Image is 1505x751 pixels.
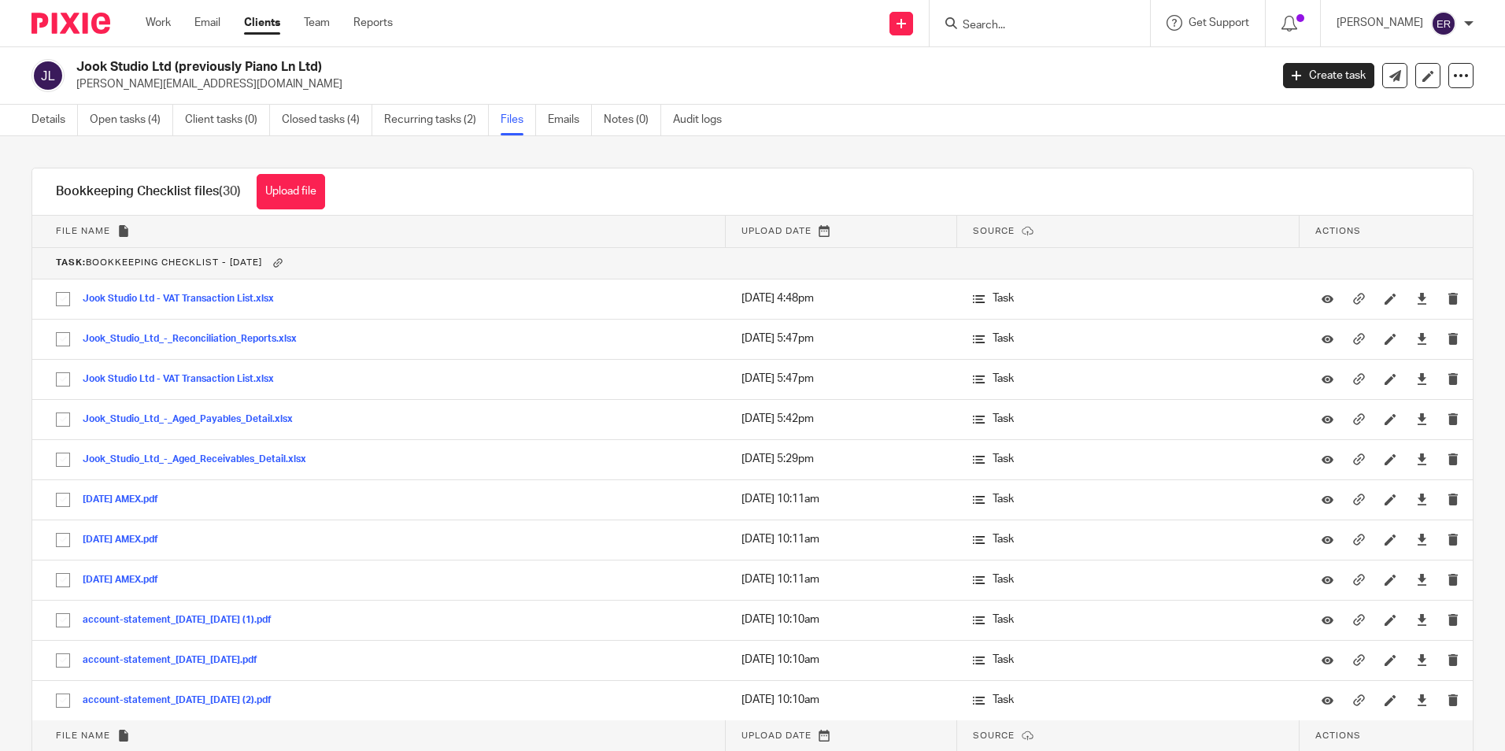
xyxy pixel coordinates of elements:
[1337,15,1423,31] p: [PERSON_NAME]
[48,605,78,635] input: Select
[1416,531,1428,547] a: Download
[741,227,812,235] span: Upload date
[31,13,110,34] img: Pixie
[48,445,78,475] input: Select
[961,19,1103,33] input: Search
[146,15,171,31] a: Work
[353,15,393,31] a: Reports
[56,183,241,200] h1: Bookkeeping Checklist files
[83,615,283,626] button: account-statement_[DATE]_[DATE] (1).pdf
[76,76,1259,92] p: [PERSON_NAME][EMAIL_ADDRESS][DOMAIN_NAME]
[48,686,78,716] input: Select
[56,259,262,268] span: Bookkeeping Checklist - [DATE]
[1416,491,1428,507] a: Download
[1431,11,1456,36] img: svg%3E
[90,105,173,135] a: Open tasks (4)
[1189,17,1249,28] span: Get Support
[973,692,1284,708] p: Task
[1416,371,1428,387] a: Download
[1416,692,1428,708] a: Download
[973,531,1284,547] p: Task
[83,334,309,345] button: Jook_Studio_Ltd_-_Reconciliation_Reports.xlsx
[1416,612,1428,627] a: Download
[741,491,942,507] p: [DATE] 10:11am
[973,371,1284,387] p: Task
[282,105,372,135] a: Closed tasks (4)
[673,105,734,135] a: Audit logs
[48,565,78,595] input: Select
[83,655,269,666] button: account-statement_[DATE]_[DATE].pdf
[973,652,1284,668] p: Task
[741,531,942,547] p: [DATE] 10:11am
[973,331,1284,346] p: Task
[83,494,170,505] button: [DATE] AMEX.pdf
[973,451,1284,467] p: Task
[219,185,241,198] span: (30)
[48,405,78,435] input: Select
[1315,227,1361,235] span: Actions
[973,227,1015,235] span: Source
[83,695,283,706] button: account-statement_[DATE]_[DATE] (2).pdf
[76,59,1022,76] h2: Jook Studio Ltd (previously Piano Ln Ltd)
[741,612,942,627] p: [DATE] 10:10am
[741,731,812,740] span: Upload date
[83,535,170,546] button: [DATE] AMEX.pdf
[48,525,78,555] input: Select
[741,331,942,346] p: [DATE] 5:47pm
[48,646,78,675] input: Select
[741,451,942,467] p: [DATE] 5:29pm
[83,454,318,465] button: Jook_Studio_Ltd_-_Aged_Receivables_Detail.xlsx
[257,174,325,209] button: Upload file
[1416,572,1428,587] a: Download
[741,371,942,387] p: [DATE] 5:47pm
[83,414,305,425] button: Jook_Studio_Ltd_-_Aged_Payables_Detail.xlsx
[56,259,86,268] b: Task:
[741,652,942,668] p: [DATE] 10:10am
[83,374,286,385] button: Jook Studio Ltd - VAT Transaction List.xlsx
[244,15,280,31] a: Clients
[973,731,1015,740] span: Source
[741,290,942,306] p: [DATE] 4:48pm
[83,575,170,586] button: [DATE] AMEX.pdf
[48,485,78,515] input: Select
[1416,652,1428,668] a: Download
[304,15,330,31] a: Team
[1416,451,1428,467] a: Download
[1315,731,1361,740] span: Actions
[185,105,270,135] a: Client tasks (0)
[194,15,220,31] a: Email
[48,284,78,314] input: Select
[741,572,942,587] p: [DATE] 10:11am
[973,411,1284,427] p: Task
[973,290,1284,306] p: Task
[31,59,65,92] img: svg%3E
[973,572,1284,587] p: Task
[83,294,286,305] button: Jook Studio Ltd - VAT Transaction List.xlsx
[48,364,78,394] input: Select
[1416,331,1428,346] a: Download
[741,692,942,708] p: [DATE] 10:10am
[56,227,110,235] span: File name
[501,105,536,135] a: Files
[548,105,592,135] a: Emails
[973,612,1284,627] p: Task
[1416,290,1428,306] a: Download
[31,105,78,135] a: Details
[604,105,661,135] a: Notes (0)
[741,411,942,427] p: [DATE] 5:42pm
[1416,411,1428,427] a: Download
[56,731,110,740] span: File name
[973,491,1284,507] p: Task
[48,324,78,354] input: Select
[1283,63,1374,88] a: Create task
[384,105,489,135] a: Recurring tasks (2)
